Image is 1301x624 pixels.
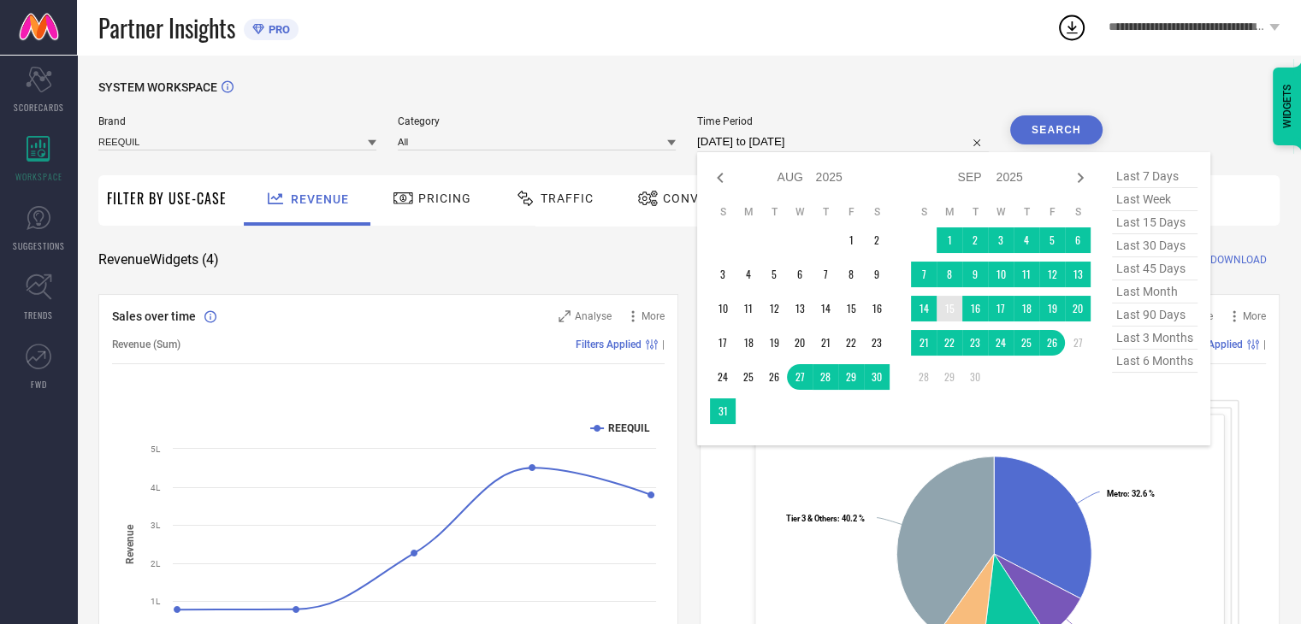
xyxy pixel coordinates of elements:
text: 1L [151,597,161,606]
text: REEQUIL [608,422,650,434]
th: Wednesday [988,205,1014,219]
span: TRENDS [24,309,53,321]
th: Sunday [710,205,736,219]
span: last 6 months [1112,350,1198,373]
td: Wed Aug 20 2025 [787,330,813,356]
td: Sun Aug 03 2025 [710,262,736,287]
span: last 7 days [1112,165,1198,188]
input: Select time period [697,132,989,152]
td: Sun Sep 14 2025 [911,296,937,321]
text: 4L [151,483,161,492]
th: Thursday [813,205,838,219]
td: Sun Aug 17 2025 [710,330,736,356]
td: Mon Aug 18 2025 [736,330,761,356]
td: Tue Sep 30 2025 [962,364,988,390]
span: last 15 days [1112,211,1198,234]
span: Filter By Use-Case [107,188,227,209]
td: Fri Sep 05 2025 [1039,227,1065,253]
td: Tue Sep 09 2025 [962,262,988,287]
td: Sat Aug 23 2025 [864,330,890,356]
th: Tuesday [761,205,787,219]
td: Wed Aug 27 2025 [787,364,813,390]
td: Mon Aug 25 2025 [736,364,761,390]
span: SUGGESTIONS [13,239,65,252]
td: Sat Aug 02 2025 [864,227,890,253]
td: Mon Sep 29 2025 [937,364,962,390]
td: Fri Aug 15 2025 [838,296,864,321]
th: Wednesday [787,205,813,219]
th: Saturday [864,205,890,219]
td: Fri Aug 08 2025 [838,262,864,287]
td: Tue Aug 12 2025 [761,296,787,321]
td: Mon Sep 22 2025 [937,330,962,356]
td: Sat Sep 20 2025 [1065,296,1091,321]
td: Tue Sep 23 2025 [962,330,988,356]
th: Saturday [1065,205,1091,219]
span: More [1243,310,1266,322]
td: Wed Aug 06 2025 [787,262,813,287]
td: Thu Sep 18 2025 [1014,296,1039,321]
span: DOWNLOAD [1210,251,1267,268]
span: Time Period [697,115,989,127]
span: WORKSPACE [15,170,62,183]
td: Thu Aug 14 2025 [813,296,838,321]
span: SCORECARDS [14,101,64,114]
td: Sun Aug 10 2025 [710,296,736,321]
td: Fri Sep 12 2025 [1039,262,1065,287]
tspan: Metro [1107,489,1127,498]
td: Mon Sep 08 2025 [937,262,962,287]
td: Fri Aug 22 2025 [838,330,864,356]
tspan: Revenue [124,523,136,563]
span: More [642,310,665,322]
span: last week [1112,188,1198,211]
span: Category [398,115,676,127]
span: Revenue [291,192,349,206]
span: Sales over time [112,309,196,323]
td: Thu Sep 25 2025 [1014,330,1039,356]
td: Sat Sep 13 2025 [1065,262,1091,287]
td: Fri Aug 01 2025 [838,227,864,253]
td: Thu Sep 04 2025 [1014,227,1039,253]
span: last 90 days [1112,303,1198,327]
div: Open download list [1056,12,1087,43]
td: Sat Aug 16 2025 [864,296,890,321]
td: Tue Sep 02 2025 [962,227,988,253]
span: Filters Applied [576,338,642,350]
button: Search [1010,115,1103,144]
span: Conversion [663,191,746,205]
span: Traffic [541,191,594,205]
span: | [1263,338,1266,350]
td: Tue Aug 19 2025 [761,330,787,356]
span: FWD [31,378,47,391]
td: Thu Sep 11 2025 [1014,262,1039,287]
td: Sun Sep 21 2025 [911,330,937,356]
td: Tue Sep 16 2025 [962,296,988,321]
td: Wed Sep 17 2025 [988,296,1014,321]
td: Fri Aug 29 2025 [838,364,864,390]
span: last 30 days [1112,234,1198,257]
tspan: Tier 3 & Others [786,514,837,523]
span: Revenue Widgets ( 4 ) [98,251,219,268]
th: Monday [736,205,761,219]
td: Sat Sep 27 2025 [1065,330,1091,356]
td: Mon Sep 15 2025 [937,296,962,321]
td: Wed Sep 10 2025 [988,262,1014,287]
td: Sat Aug 09 2025 [864,262,890,287]
div: Next month [1070,168,1091,188]
span: last 3 months [1112,327,1198,350]
td: Sun Aug 31 2025 [710,398,736,424]
span: last month [1112,280,1198,303]
text: 2L [151,559,161,568]
td: Wed Sep 24 2025 [988,330,1014,356]
td: Mon Sep 01 2025 [937,227,962,253]
td: Fri Sep 26 2025 [1039,330,1065,356]
svg: Zoom [559,310,571,322]
div: Previous month [710,168,730,188]
td: Sun Sep 28 2025 [911,364,937,390]
text: 5L [151,444,161,454]
td: Sun Aug 24 2025 [710,364,736,390]
td: Sat Sep 06 2025 [1065,227,1091,253]
th: Thursday [1014,205,1039,219]
th: Monday [937,205,962,219]
text: : 40.2 % [786,514,865,523]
